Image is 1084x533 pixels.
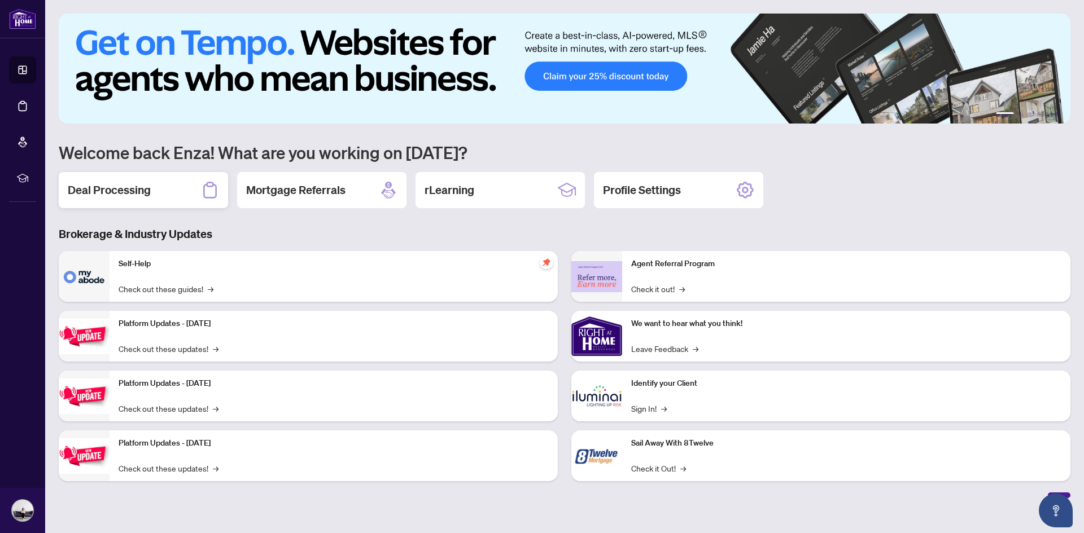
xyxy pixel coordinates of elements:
[59,319,110,354] img: Platform Updates - July 21, 2025
[693,342,698,355] span: →
[631,377,1061,390] p: Identify your Client
[425,182,474,198] h2: rLearning
[119,437,549,450] p: Platform Updates - [DATE]
[631,402,667,415] a: Sign In!→
[59,438,110,474] img: Platform Updates - June 23, 2025
[1019,112,1023,117] button: 2
[661,402,667,415] span: →
[603,182,681,198] h2: Profile Settings
[59,14,1070,124] img: Slide 0
[631,318,1061,330] p: We want to hear what you think!
[571,261,622,292] img: Agent Referral Program
[1039,494,1073,527] button: Open asap
[1046,112,1050,117] button: 5
[571,311,622,362] img: We want to hear what you think!
[680,462,686,474] span: →
[12,500,33,521] img: Profile Icon
[68,182,151,198] h2: Deal Processing
[59,142,1070,163] h1: Welcome back Enza! What are you working on [DATE]?
[246,182,346,198] h2: Mortgage Referrals
[213,402,218,415] span: →
[631,437,1061,450] p: Sail Away With 8Twelve
[571,371,622,421] img: Identify your Client
[59,378,110,414] img: Platform Updates - July 8, 2025
[213,342,218,355] span: →
[1037,112,1041,117] button: 4
[119,377,549,390] p: Platform Updates - [DATE]
[119,342,218,355] a: Check out these updates!→
[119,283,213,295] a: Check out these guides!→
[540,256,553,269] span: pushpin
[996,112,1014,117] button: 1
[119,258,549,270] p: Self-Help
[631,258,1061,270] p: Agent Referral Program
[631,283,685,295] a: Check it out!→
[213,462,218,474] span: →
[59,251,110,302] img: Self-Help
[1055,112,1059,117] button: 6
[9,8,36,29] img: logo
[59,226,1070,242] h3: Brokerage & Industry Updates
[119,402,218,415] a: Check out these updates!→
[571,430,622,481] img: Sail Away With 8Twelve
[631,342,698,355] a: Leave Feedback→
[119,318,549,330] p: Platform Updates - [DATE]
[208,283,213,295] span: →
[679,283,685,295] span: →
[119,462,218,474] a: Check out these updates!→
[1028,112,1032,117] button: 3
[631,462,686,474] a: Check it Out!→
